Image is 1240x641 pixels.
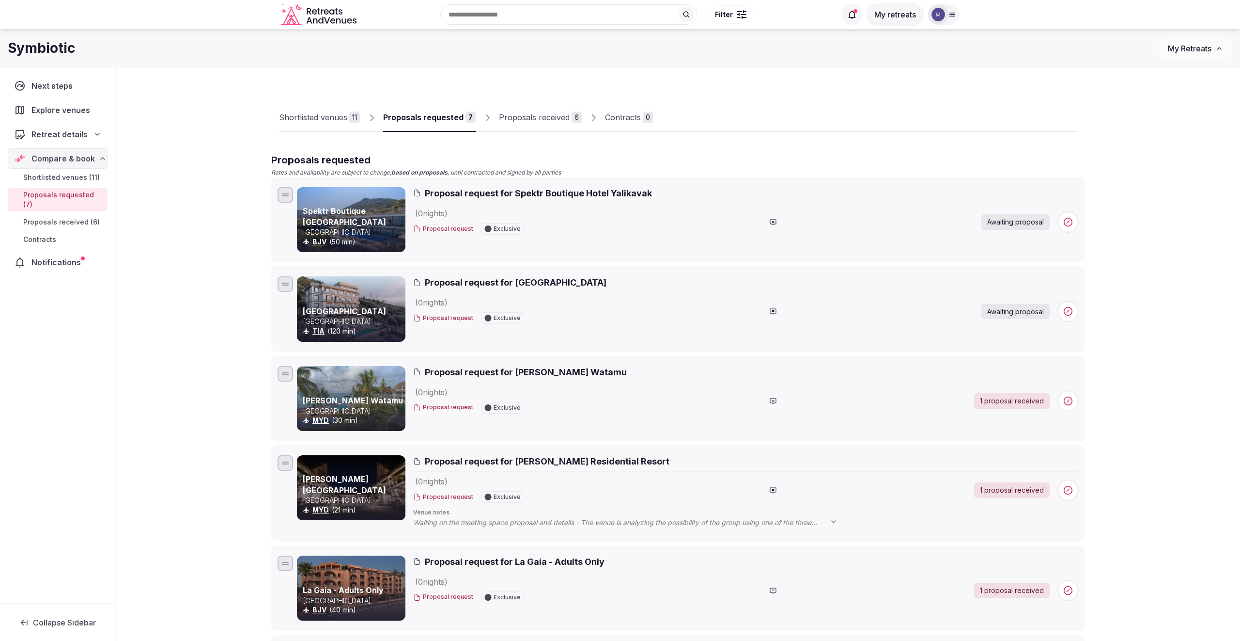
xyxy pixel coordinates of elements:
span: Exclusive [494,405,521,411]
a: Proposals requested (7) [8,188,108,211]
a: Notifications [8,252,108,272]
a: Proposals received (6) [8,215,108,229]
div: (50 min) [303,237,403,247]
span: Exclusive [494,494,521,500]
span: Explore venues [31,104,94,116]
button: Proposal request [413,314,473,322]
button: Proposal request [413,225,473,233]
a: [GEOGRAPHIC_DATA] [303,306,386,316]
span: ( 0 night s ) [415,477,448,486]
a: MYD [312,416,329,424]
a: TIA [312,327,325,335]
button: Proposal request [413,593,473,601]
button: BJV [312,237,326,247]
span: Exclusive [494,226,521,232]
button: Proposal request [413,493,473,501]
a: My retreats [866,10,924,19]
div: 6 [572,112,582,123]
span: Compare & book [31,153,95,164]
div: Contracts [605,112,641,123]
div: Proposals requested [383,112,464,123]
a: Shortlisted venues (11) [8,171,108,184]
svg: Retreats and Venues company logo [281,4,358,26]
div: (30 min) [303,416,403,425]
span: ( 0 night s ) [415,387,448,397]
a: Contracts0 [605,104,653,132]
div: 7 [465,112,476,123]
span: Notifications [31,256,85,268]
button: Collapse Sidebar [8,612,108,633]
a: La Gaia - Adults Only [303,585,384,595]
button: BJV [312,605,326,615]
span: ( 0 night s ) [415,208,448,218]
span: Next steps [31,80,77,92]
img: mia [931,8,945,21]
a: Next steps [8,76,108,96]
p: [GEOGRAPHIC_DATA] [303,496,403,505]
a: [PERSON_NAME][GEOGRAPHIC_DATA] [303,474,386,495]
span: Contracts [23,235,56,244]
button: My retreats [866,3,924,26]
button: Proposal request [413,403,473,412]
a: Shortlisted venues11 [279,104,360,132]
a: Explore venues [8,100,108,120]
div: (40 min) [303,605,403,615]
span: Proposals received (6) [23,217,100,227]
a: 1 proposal received [974,393,1050,409]
span: Proposals requested (7) [23,190,104,209]
div: Awaiting proposal [981,304,1050,320]
a: Visit the homepage [281,4,358,26]
p: [GEOGRAPHIC_DATA] [303,227,403,237]
p: [GEOGRAPHIC_DATA] [303,406,403,416]
a: Spektr Boutique [GEOGRAPHIC_DATA] [303,206,386,226]
button: My Retreats [1159,36,1232,61]
div: Proposals received [499,112,570,123]
button: Filter [709,5,753,24]
a: MYD [312,506,329,514]
a: BJV [312,606,326,614]
button: MYD [312,416,329,425]
a: BJV [312,238,326,246]
strong: based on proposals [391,169,448,176]
span: My Retreats [1168,44,1211,53]
span: Exclusive [494,315,521,321]
div: 11 [349,112,360,123]
span: ( 0 night s ) [415,577,448,587]
span: Venue notes [413,509,1079,517]
div: (21 min) [303,505,403,515]
span: Shortlisted venues (11) [23,173,100,182]
span: Collapse Sidebar [33,618,96,627]
button: TIA [312,326,325,336]
div: (120 min) [303,326,403,336]
span: Exclusive [494,594,521,600]
p: [GEOGRAPHIC_DATA] [303,596,403,606]
h1: Symbiotic [8,39,75,58]
p: [GEOGRAPHIC_DATA] [303,317,403,326]
div: Awaiting proposal [981,214,1050,230]
a: [PERSON_NAME] Watamu [303,396,403,405]
a: 1 proposal received [974,583,1050,598]
span: Proposal request for [PERSON_NAME] Residential Resort [425,455,669,467]
a: Contracts [8,233,108,246]
span: Proposal request for [PERSON_NAME] Watamu [425,366,627,378]
a: Proposals requested7 [383,104,476,132]
a: 1 proposal received [974,482,1050,498]
div: 0 [643,112,653,123]
button: MYD [312,505,329,515]
h2: Proposals requested [271,153,1085,167]
span: Retreat details [31,128,88,140]
span: Proposal request for La Gaia - Adults Only [425,556,604,568]
a: Proposals received6 [499,104,582,132]
p: Rates and availability are subject to change, , until contracted and signed by all parties [271,169,1085,177]
span: Proposal request for Spektr Boutique Hotel Yalikavak [425,187,652,199]
span: Proposal request for [GEOGRAPHIC_DATA] [425,276,606,288]
div: Shortlisted venues [279,112,347,123]
span: ( 0 night s ) [415,298,448,307]
span: Filter [715,10,733,19]
span: Waiting on the meeting space proposal and details - The venue is analyzing the possibility of the... [413,518,847,528]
